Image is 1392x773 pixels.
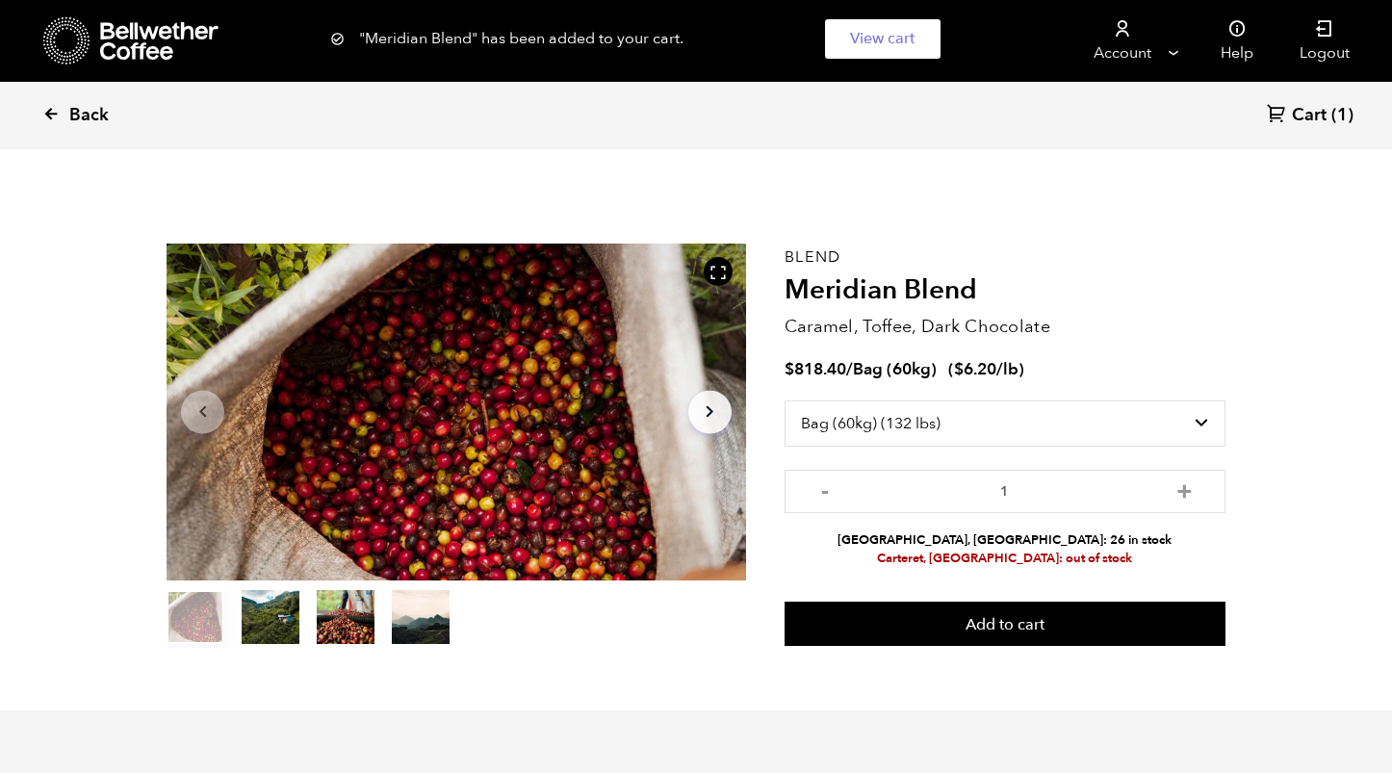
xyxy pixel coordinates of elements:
[330,19,1062,59] div: "Meridian Blend" has been added to your cart.
[954,358,964,380] span: $
[785,550,1225,568] li: Carteret, [GEOGRAPHIC_DATA]: out of stock
[825,19,941,59] a: View cart
[1292,104,1327,127] span: Cart
[948,358,1024,380] span: ( )
[69,104,109,127] span: Back
[853,358,937,380] span: Bag (60kg)
[785,531,1225,550] li: [GEOGRAPHIC_DATA], [GEOGRAPHIC_DATA]: 26 in stock
[813,479,838,499] button: -
[1331,104,1353,127] span: (1)
[846,358,853,380] span: /
[785,274,1225,307] h2: Meridian Blend
[1173,479,1197,499] button: +
[785,602,1225,646] button: Add to cart
[954,358,996,380] bdi: 6.20
[785,314,1225,340] p: Caramel, Toffee, Dark Chocolate
[785,358,794,380] span: $
[785,358,846,380] bdi: 818.40
[996,358,1018,380] span: /lb
[1267,103,1353,129] a: Cart (1)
